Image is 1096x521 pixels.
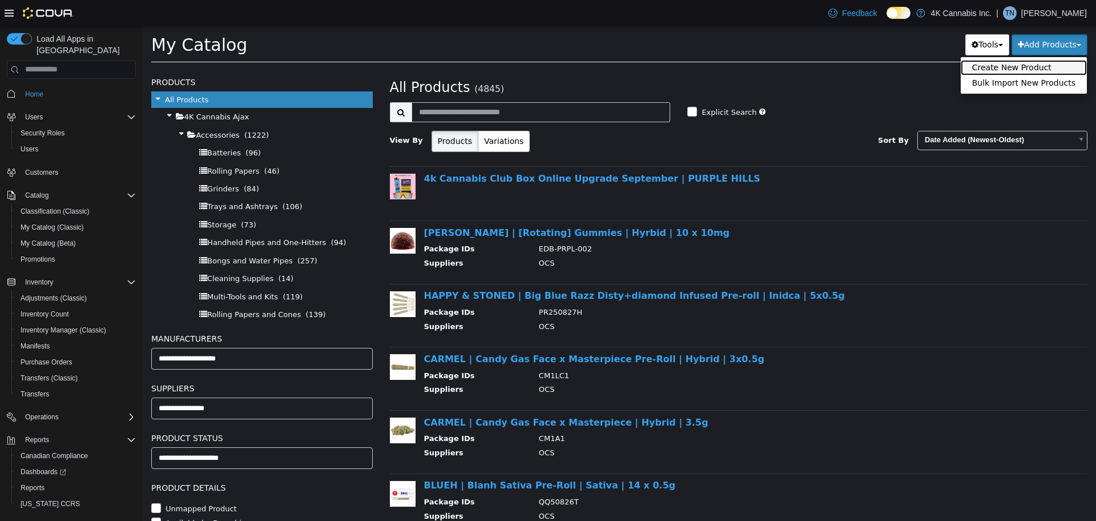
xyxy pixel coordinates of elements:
[16,126,69,140] a: Security Roles
[16,465,71,479] a: Dashboards
[11,235,140,251] button: My Catalog (Beta)
[11,125,140,141] button: Security Roles
[11,306,140,322] button: Inventory Count
[247,53,328,69] span: All Products
[16,339,54,353] a: Manifests
[1005,6,1014,20] span: TN
[281,201,587,212] a: [PERSON_NAME] | [Rotating] Gummies | Hyrbid | 10 x 10mg
[16,481,49,495] a: Reports
[775,105,929,123] span: Date Added (Newest-Oldest)
[2,187,140,203] button: Catalog
[11,354,140,370] button: Purchase Orders
[16,323,111,337] a: Inventory Manager (Classic)
[388,231,920,246] td: OCS
[775,105,945,124] a: Date Added (Newest-Oldest)
[20,491,103,503] label: Available by Dropship
[42,86,106,95] span: 4K Cannabis Ajax
[21,275,136,289] span: Inventory
[21,342,50,351] span: Manifests
[335,105,387,126] button: Variations
[65,284,158,292] span: Rolling Papers and Cones
[823,8,867,29] button: Tools
[65,212,183,221] span: Handheld Pipes and One-Hitters
[869,8,945,29] button: Add Products
[21,410,63,424] button: Operations
[65,230,150,239] span: Bongs and Water Pipes
[65,266,135,275] span: Multi-Tools and Kits
[21,310,69,319] span: Inventory Count
[289,105,336,126] button: Products
[16,497,84,511] a: [US_STATE] CCRS
[9,49,230,63] h5: Products
[65,194,94,203] span: Storage
[16,142,136,156] span: Users
[25,435,49,444] span: Reports
[9,306,230,319] h5: Manufacturers
[247,265,273,291] img: 150
[16,237,80,250] a: My Catalog (Beta)
[247,455,273,480] img: 150
[1003,6,1017,20] div: Tomas Nunez
[21,294,87,303] span: Adjustments (Classic)
[16,465,136,479] span: Dashboards
[16,497,136,511] span: Washington CCRS
[21,165,136,179] span: Customers
[16,387,54,401] a: Transfers
[16,221,136,234] span: My Catalog (Classic)
[1021,6,1087,20] p: [PERSON_NAME]
[247,328,273,354] img: 150
[11,322,140,338] button: Inventory Manager (Classic)
[281,280,388,295] th: Package IDs
[556,81,614,92] label: Explicit Search
[21,87,136,101] span: Home
[11,386,140,402] button: Transfers
[21,275,58,289] button: Inventory
[25,412,59,422] span: Operations
[21,358,72,367] span: Purchase Orders
[21,189,53,202] button: Catalog
[21,129,65,138] span: Security Roles
[388,295,920,309] td: OCS
[16,291,136,305] span: Adjustments (Classic)
[102,105,126,113] span: (1222)
[16,355,136,369] span: Purchase Orders
[25,278,53,287] span: Inventory
[16,481,136,495] span: Reports
[53,105,96,113] span: Accessories
[65,141,116,149] span: Rolling Papers
[21,390,49,399] span: Transfers
[11,219,140,235] button: My Catalog (Classic)
[21,451,88,460] span: Canadian Compliance
[21,255,55,264] span: Promotions
[11,203,140,219] button: Classification (Classic)
[16,355,77,369] a: Purchase Orders
[23,7,74,19] img: Cova
[2,274,140,290] button: Inventory
[21,110,47,124] button: Users
[11,480,140,496] button: Reports
[388,217,920,231] td: EDB-PRPL-002
[281,344,388,358] th: Package IDs
[122,141,137,149] span: (46)
[281,421,388,435] th: Suppliers
[11,290,140,306] button: Adjustments (Classic)
[101,158,116,167] span: (84)
[11,251,140,267] button: Promotions
[25,90,43,99] span: Home
[16,205,94,218] a: Classification (Classic)
[136,248,151,257] span: (14)
[16,323,136,337] span: Inventory Manager (Classic)
[735,110,766,118] span: Sort By
[16,237,136,250] span: My Catalog (Beta)
[21,145,38,154] span: Users
[21,433,54,447] button: Reports
[21,166,63,179] a: Customers
[281,327,622,338] a: CARMEL | Candy Gas Face x Masterpiece Pre-Roll | Hybrid | 3x0.5g
[818,49,944,65] a: Bulk Import New Products
[16,387,136,401] span: Transfers
[65,248,131,257] span: Cleaning Supplies
[163,284,183,292] span: (139)
[281,454,533,464] a: BLUEH | Blanh Sativa Pre-Roll | Sativa | 14 x 0.5g
[16,205,136,218] span: Classification (Classic)
[388,407,920,421] td: CM1A1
